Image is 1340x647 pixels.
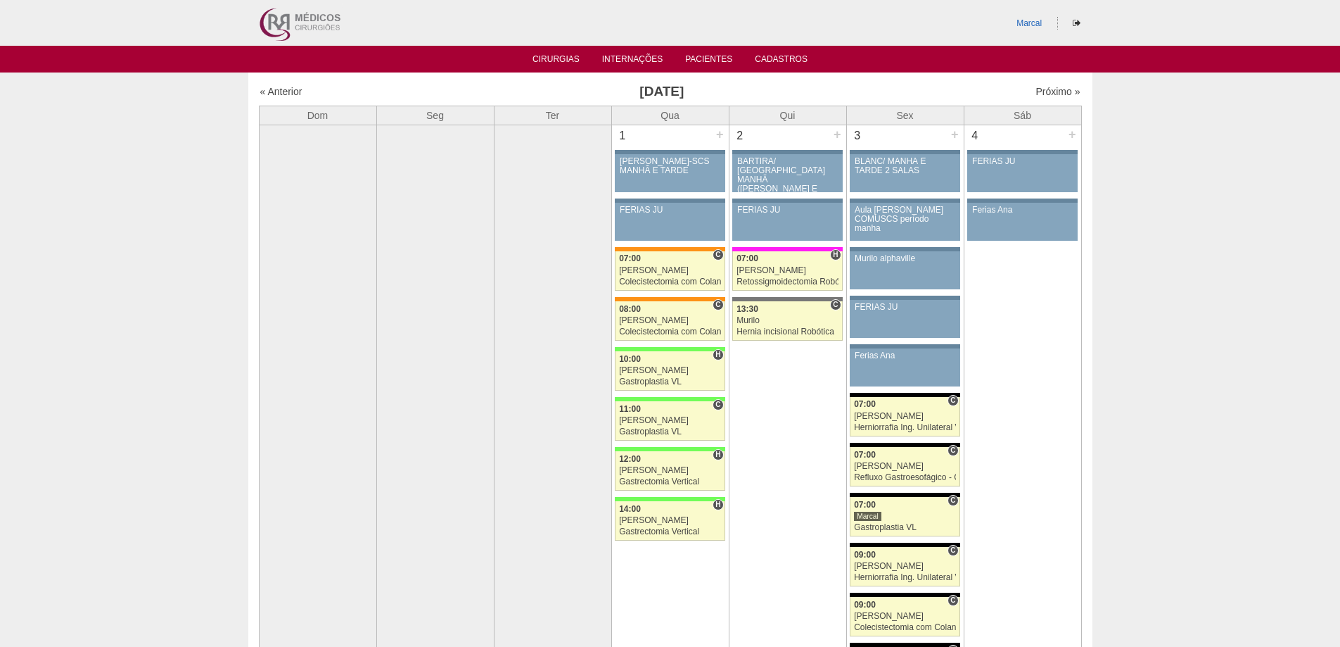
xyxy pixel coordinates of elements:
[611,106,729,125] th: Qua
[619,304,641,314] span: 08:00
[854,500,876,510] span: 07:00
[615,497,725,501] div: Key: Brasil
[619,416,721,425] div: [PERSON_NAME]
[854,423,956,432] div: Herniorrafia Ing. Unilateral VL
[729,125,751,146] div: 2
[713,299,723,310] span: Consultório
[615,247,725,251] div: Key: São Luiz - SCS
[964,106,1081,125] th: Sáb
[619,404,641,414] span: 11:00
[850,199,959,203] div: Key: Aviso
[620,157,720,175] div: [PERSON_NAME]-SCS MANHÃ E TARDE
[615,347,725,351] div: Key: Brasil
[602,54,663,68] a: Internações
[854,523,956,532] div: Gastroplastia VL
[619,277,721,287] div: Colecistectomia com Colangiografia VL
[967,150,1077,154] div: Key: Aviso
[850,443,959,447] div: Key: Blanc
[615,251,725,291] a: C 07:00 [PERSON_NAME] Colecistectomia com Colangiografia VL
[736,327,838,337] div: Hernia incisional Robótica
[850,543,959,547] div: Key: Blanc
[620,206,720,215] div: FERIAS JU
[714,125,726,144] div: +
[831,125,843,144] div: +
[732,150,842,154] div: Key: Aviso
[619,366,721,375] div: [PERSON_NAME]
[855,303,955,312] div: FERIAS JU
[846,106,964,125] th: Sex
[947,595,958,606] span: Consultório
[854,412,956,421] div: [PERSON_NAME]
[619,377,721,387] div: Gastroplastia VL
[732,301,842,341] a: C 13:30 Murilo Hernia incisional Robótica
[850,493,959,497] div: Key: Blanc
[854,511,881,522] div: Marcal
[619,327,721,337] div: Colecistectomia com Colangiografia VL
[850,150,959,154] div: Key: Aviso
[713,449,723,460] span: Hospital
[615,451,725,491] a: H 12:00 [PERSON_NAME] Gastrectomia Vertical
[855,351,955,360] div: Ferias Ana
[615,447,725,451] div: Key: Brasil
[619,427,721,436] div: Gastroplastia VL
[850,393,959,397] div: Key: Blanc
[457,82,867,102] h3: [DATE]
[967,199,1077,203] div: Key: Aviso
[854,573,956,582] div: Herniorrafia Ing. Unilateral VL
[850,296,959,300] div: Key: Aviso
[847,125,869,146] div: 3
[615,154,725,192] a: [PERSON_NAME]-SCS MANHÃ E TARDE
[1066,125,1078,144] div: +
[850,547,959,586] a: C 09:00 [PERSON_NAME] Herniorrafia Ing. Unilateral VL
[615,351,725,391] a: H 10:00 [PERSON_NAME] Gastroplastia VL
[732,203,842,241] a: FERIAS JU
[259,106,376,125] th: Dom
[532,54,580,68] a: Cirurgias
[854,399,876,409] span: 07:00
[947,445,958,456] span: Consultório
[850,251,959,289] a: Murilo alphaville
[850,344,959,348] div: Key: Aviso
[732,199,842,203] div: Key: Aviso
[850,300,959,338] a: FERIAS JU
[615,150,725,154] div: Key: Aviso
[850,497,959,536] a: C 07:00 Marcal Gastroplastia VL
[850,447,959,486] a: C 07:00 [PERSON_NAME] Refluxo Gastroesofágico - Cirurgia VL
[619,266,721,275] div: [PERSON_NAME]
[850,203,959,241] a: Aula [PERSON_NAME] COMUSCS período manha
[615,301,725,341] a: C 08:00 [PERSON_NAME] Colecistectomia com Colangiografia VL
[260,86,302,97] a: « Anterior
[732,251,842,291] a: H 07:00 [PERSON_NAME] Retossigmoidectomia Robótica
[830,299,841,310] span: Consultório
[967,203,1077,241] a: Ferias Ana
[967,154,1077,192] a: FERIAS JU
[619,516,721,525] div: [PERSON_NAME]
[736,277,838,287] div: Retossigmoidectomia Robótica
[619,527,721,536] div: Gastrectomia Vertical
[854,600,876,610] span: 09:00
[855,157,955,175] div: BLANC/ MANHÃ E TARDE 2 SALAS
[619,477,721,486] div: Gastrectomia Vertical
[619,454,641,464] span: 12:00
[850,348,959,387] a: Ferias Ana
[619,354,641,364] span: 10:00
[736,316,838,325] div: Murilo
[494,106,611,125] th: Ter
[850,597,959,636] a: C 09:00 [PERSON_NAME] Colecistectomia com Colangiografia VL
[850,643,959,647] div: Key: Blanc
[854,550,876,560] span: 09:00
[713,399,723,410] span: Consultório
[850,593,959,597] div: Key: Blanc
[713,349,723,360] span: Hospital
[947,395,958,406] span: Consultório
[947,495,958,506] span: Consultório
[964,125,986,146] div: 4
[736,304,758,314] span: 13:30
[736,253,758,263] span: 07:00
[850,397,959,436] a: C 07:00 [PERSON_NAME] Herniorrafia Ing. Unilateral VL
[619,466,721,475] div: [PERSON_NAME]
[737,157,838,213] div: BARTIRA/ [GEOGRAPHIC_DATA] MANHÃ ([PERSON_NAME] E ANA)/ SANTA JOANA -TARDE
[685,54,732,68] a: Pacientes
[854,473,956,482] div: Refluxo Gastroesofágico - Cirurgia VL
[854,462,956,471] div: [PERSON_NAME]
